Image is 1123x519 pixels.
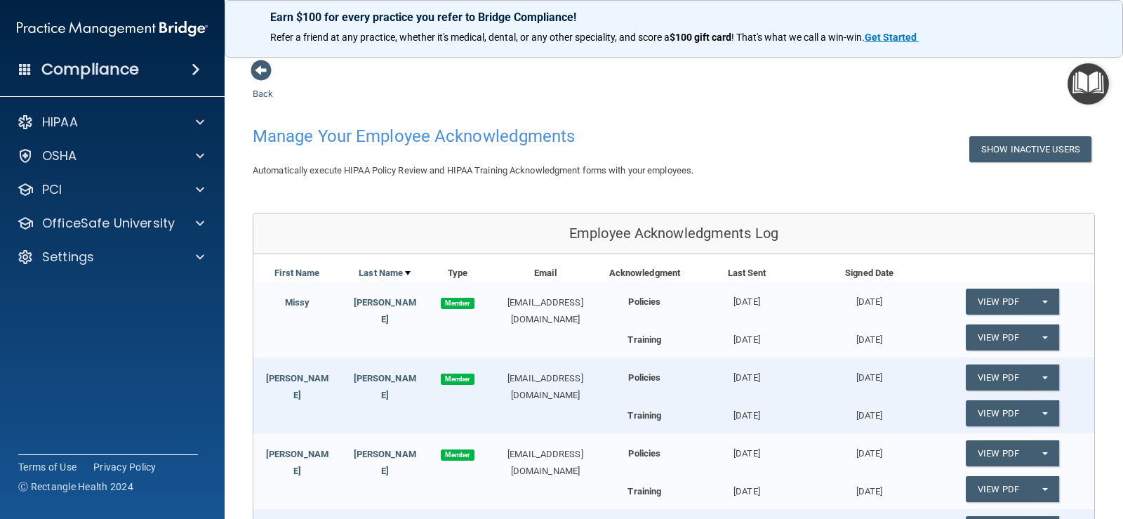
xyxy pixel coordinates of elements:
a: OfficeSafe University [17,215,204,232]
a: OSHA [17,147,204,164]
a: Privacy Policy [93,460,157,474]
div: [DATE] [686,282,809,310]
div: Signed Date [808,265,931,282]
div: [DATE] [686,433,809,462]
b: Training [627,410,661,421]
a: View PDF [966,440,1030,466]
a: [PERSON_NAME] [354,449,416,476]
a: PCI [17,181,204,198]
div: [EMAIL_ADDRESS][DOMAIN_NAME] [487,370,604,404]
div: Email [487,265,604,282]
a: Back [253,72,273,99]
a: Terms of Use [18,460,77,474]
b: Policies [628,296,660,307]
span: Refer a friend at any practice, whether it's medical, dental, or any other speciality, and score a [270,32,670,43]
div: [DATE] [808,476,931,500]
a: [PERSON_NAME] [354,373,416,400]
div: [EMAIL_ADDRESS][DOMAIN_NAME] [487,294,604,328]
a: Missy [285,297,310,308]
a: View PDF [966,364,1030,390]
div: [DATE] [686,324,809,348]
a: First Name [274,265,319,282]
img: PMB logo [17,15,208,43]
span: ! That's what we call a win-win. [731,32,865,43]
p: PCI [42,181,62,198]
strong: Get Started [865,32,917,43]
div: [DATE] [808,400,931,424]
a: View PDF [966,400,1030,426]
p: Earn $100 for every practice you refer to Bridge Compliance! [270,11,1077,24]
p: Settings [42,249,94,265]
div: Acknowledgment [604,265,685,282]
a: HIPAA [17,114,204,131]
strong: $100 gift card [670,32,731,43]
div: Employee Acknowledgments Log [253,213,1094,254]
div: [DATE] [686,400,809,424]
span: Member [441,298,474,309]
span: Member [441,449,474,461]
b: Policies [628,448,660,459]
b: Training [627,334,661,345]
p: OfficeSafe University [42,215,175,232]
a: [PERSON_NAME] [266,449,328,476]
button: Show Inactive Users [969,136,1091,162]
b: Policies [628,372,660,383]
span: Automatically execute HIPAA Policy Review and HIPAA Training Acknowledgment forms with your emplo... [253,165,693,176]
h4: Manage Your Employee Acknowledgments [253,127,736,145]
p: HIPAA [42,114,78,131]
span: Ⓒ Rectangle Health 2024 [18,480,133,494]
button: Open Resource Center [1068,63,1109,105]
div: [DATE] [686,476,809,500]
a: Get Started [865,32,919,43]
div: Type [429,265,487,282]
a: View PDF [966,476,1030,502]
div: [DATE] [808,324,931,348]
a: [PERSON_NAME] [354,297,416,324]
a: [PERSON_NAME] [266,373,328,400]
span: Member [441,374,474,385]
b: Training [627,486,661,497]
div: [EMAIL_ADDRESS][DOMAIN_NAME] [487,446,604,480]
div: [DATE] [808,282,931,310]
a: View PDF [966,324,1030,350]
a: View PDF [966,289,1030,315]
a: Last Name [359,265,411,282]
p: OSHA [42,147,77,164]
a: Settings [17,249,204,265]
h4: Compliance [41,60,139,79]
div: [DATE] [808,357,931,386]
div: Last Sent [686,265,809,282]
div: [DATE] [808,433,931,462]
div: [DATE] [686,357,809,386]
